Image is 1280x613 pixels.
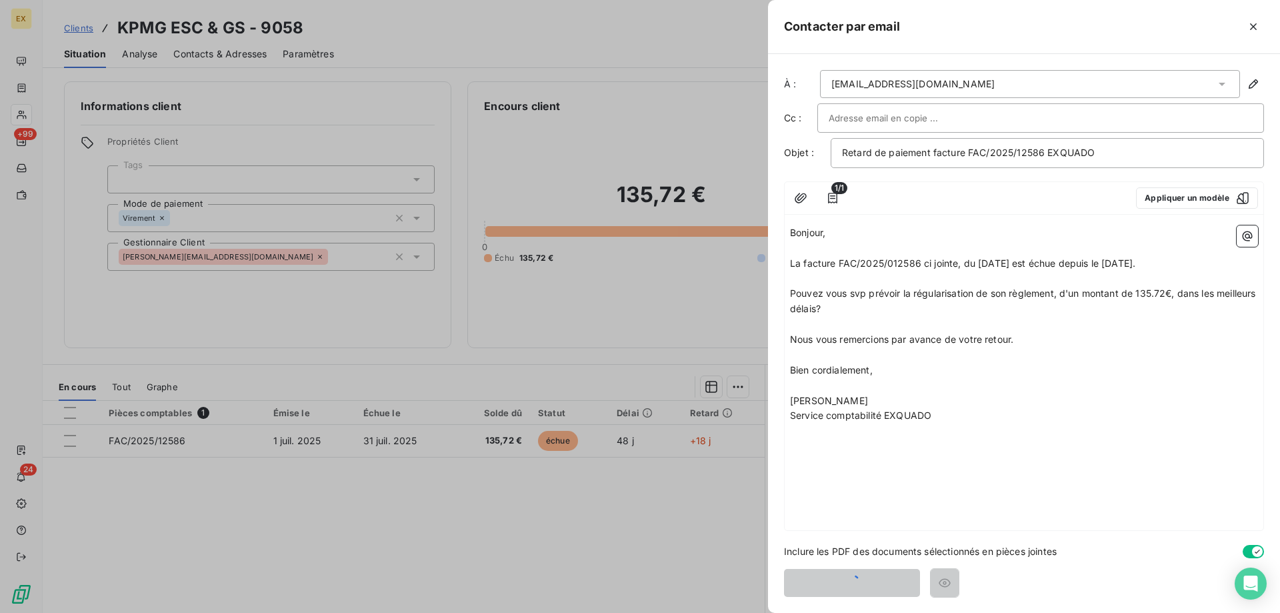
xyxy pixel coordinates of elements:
[790,395,868,406] span: [PERSON_NAME]
[784,147,814,158] span: Objet :
[784,77,817,91] label: À :
[784,544,1057,558] span: Inclure les PDF des documents sélectionnés en pièces jointes
[831,182,847,194] span: 1/1
[1136,187,1258,209] button: Appliquer un modèle
[831,77,995,91] div: [EMAIL_ADDRESS][DOMAIN_NAME]
[1235,568,1267,600] div: Open Intercom Messenger
[842,147,1095,158] span: Retard de paiement facture FAC/2025/12586 EXQUADO
[790,287,1259,314] span: Pouvez vous svp prévoir la régularisation de son règlement, d'un montant de 135.72€, dans les mei...
[790,334,1013,345] span: Nous vous remercions par avance de votre retour.
[790,364,873,376] span: Bien cordialement,
[790,227,825,238] span: Bonjour,
[784,111,817,125] label: Cc :
[829,108,972,128] input: Adresse email en copie ...
[790,410,931,421] span: Service comptabilité EXQUADO
[790,257,1135,269] span: La facture FAC/2025/012586 ci jointe, du [DATE] est échue depuis le [DATE].
[784,569,920,597] button: Envoyer l’email
[784,17,900,36] h5: Contacter par email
